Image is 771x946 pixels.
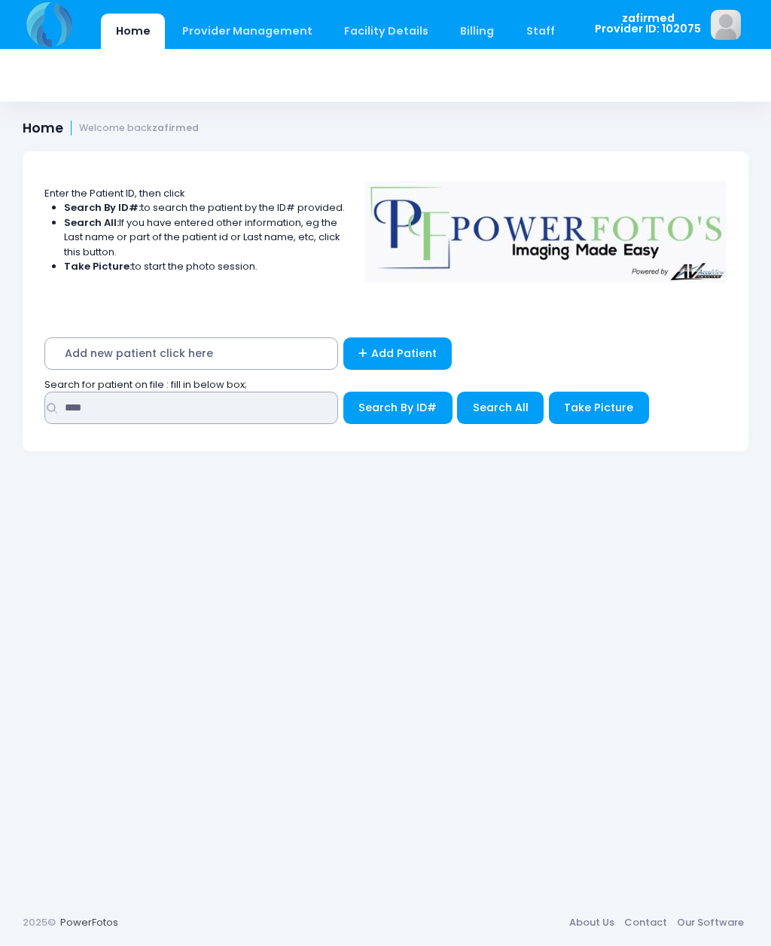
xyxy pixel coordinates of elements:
[64,259,132,273] strong: Take Picture:
[595,13,701,35] span: zafirmed Provider ID: 102075
[101,14,165,49] a: Home
[619,909,672,936] a: Contact
[358,400,437,415] span: Search By ID#
[343,337,453,370] a: Add Patient
[64,200,346,215] li: to search the patient by the ID# provided.
[23,121,199,136] h1: Home
[549,392,649,424] button: Take Picture
[44,186,185,200] span: Enter the Patient ID, then click
[64,215,346,260] li: If you have entered other information, eg the Last name or part of the patient id or Last name, e...
[167,14,327,49] a: Provider Management
[672,909,748,936] a: Our Software
[330,14,443,49] a: Facility Details
[44,337,338,370] span: Add new patient click here
[60,915,118,929] a: PowerFotos
[446,14,509,49] a: Billing
[473,400,529,415] span: Search All
[79,123,199,134] small: Welcome back
[64,259,346,274] li: to start the photo session.
[23,915,56,929] span: 2025©
[511,14,569,49] a: Staff
[64,200,141,215] strong: Search By ID#:
[44,377,247,392] span: Search for patient on file : fill in below box;
[64,215,119,230] strong: Search All:
[457,392,544,424] button: Search All
[711,10,741,40] img: image
[358,171,734,282] img: Logo
[564,909,619,936] a: About Us
[564,400,633,415] span: Take Picture
[152,121,199,134] strong: zafirmed
[343,392,453,424] button: Search By ID#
